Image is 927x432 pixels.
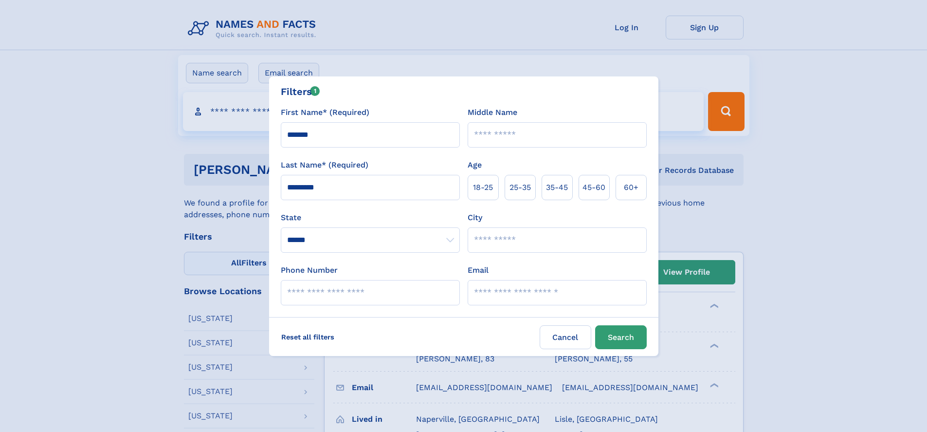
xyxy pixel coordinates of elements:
label: First Name* (Required) [281,107,369,118]
span: 35‑45 [546,182,568,193]
span: 25‑35 [509,182,531,193]
span: 60+ [624,182,638,193]
span: 45‑60 [582,182,605,193]
label: Cancel [540,325,591,349]
span: 18‑25 [473,182,493,193]
label: Phone Number [281,264,338,276]
label: Email [468,264,489,276]
button: Search [595,325,647,349]
label: City [468,212,482,224]
label: Age [468,159,482,171]
label: Last Name* (Required) [281,159,368,171]
div: Filters [281,84,320,99]
label: Middle Name [468,107,517,118]
label: State [281,212,460,224]
label: Reset all filters [275,325,341,349]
